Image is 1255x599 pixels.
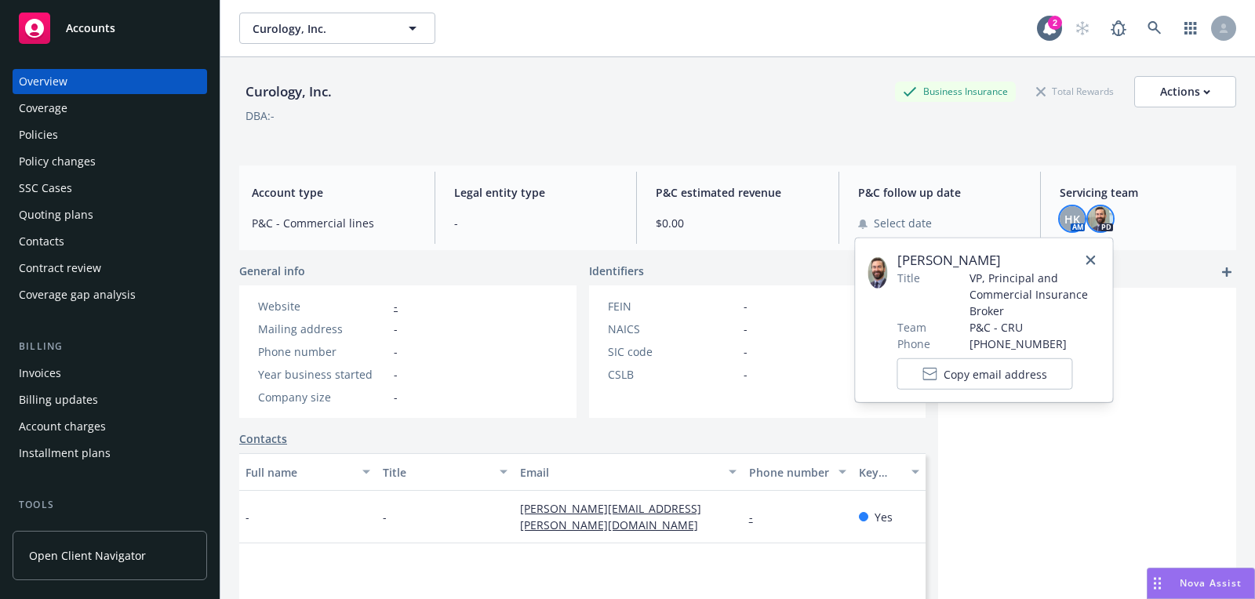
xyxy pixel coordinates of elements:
[13,149,207,174] a: Policy changes
[66,22,115,34] span: Accounts
[1048,16,1062,30] div: 2
[19,202,93,227] div: Quoting plans
[383,509,387,525] span: -
[13,96,207,121] a: Coverage
[258,366,387,383] div: Year business started
[19,361,61,386] div: Invoices
[656,184,820,201] span: P&C estimated revenue
[239,430,287,447] a: Contacts
[13,361,207,386] a: Invoices
[19,149,96,174] div: Policy changes
[897,270,920,286] span: Title
[520,464,719,481] div: Email
[853,453,926,491] button: Key contact
[520,501,711,532] a: [PERSON_NAME][EMAIL_ADDRESS][PERSON_NAME][DOMAIN_NAME]
[29,547,146,564] span: Open Client Navigator
[394,321,398,337] span: -
[897,358,1073,390] button: Copy email address
[246,107,275,124] div: DBA: -
[13,202,207,227] a: Quoting plans
[656,215,820,231] span: $0.00
[1148,568,1167,598] div: Drag to move
[394,389,398,405] span: -
[1139,13,1170,44] a: Search
[749,510,766,525] a: -
[895,82,1016,101] div: Business Insurance
[13,339,207,354] div: Billing
[1028,82,1122,101] div: Total Rewards
[239,13,435,44] button: Curology, Inc.
[239,453,376,491] button: Full name
[394,299,398,314] a: -
[897,319,926,336] span: Team
[13,69,207,94] a: Overview
[608,321,737,337] div: NAICS
[19,176,72,201] div: SSC Cases
[1160,77,1210,107] div: Actions
[868,257,887,289] img: employee photo
[13,497,207,513] div: Tools
[897,336,930,352] span: Phone
[743,453,853,491] button: Phone number
[1064,211,1080,227] span: HK
[19,256,101,281] div: Contract review
[258,298,387,314] div: Website
[13,256,207,281] a: Contract review
[1217,263,1236,281] a: add
[13,387,207,412] a: Billing updates
[246,464,353,481] div: Full name
[454,184,618,201] span: Legal entity type
[1067,13,1098,44] a: Start snowing
[969,270,1100,319] span: VP, Principal and Commercial Insurance Broker
[13,282,207,307] a: Coverage gap analysis
[1103,13,1134,44] a: Report a Bug
[1081,251,1100,270] a: close
[19,96,67,121] div: Coverage
[858,184,1022,201] span: P&C follow up date
[13,176,207,201] a: SSC Cases
[258,343,387,360] div: Phone number
[13,6,207,50] a: Accounts
[454,215,618,231] span: -
[1134,76,1236,107] button: Actions
[19,122,58,147] div: Policies
[394,343,398,360] span: -
[744,321,748,337] span: -
[13,414,207,439] a: Account charges
[19,282,136,307] div: Coverage gap analysis
[875,509,893,525] span: Yes
[1060,184,1224,201] span: Servicing team
[608,366,737,383] div: CSLB
[1180,576,1242,590] span: Nova Assist
[19,387,98,412] div: Billing updates
[744,343,748,360] span: -
[1175,13,1206,44] a: Switch app
[1088,206,1113,231] img: photo
[1147,568,1255,599] button: Nova Assist
[969,336,1100,352] span: [PHONE_NUMBER]
[239,263,305,279] span: General info
[252,215,416,231] span: P&C - Commercial lines
[383,464,490,481] div: Title
[744,298,748,314] span: -
[608,298,737,314] div: FEIN
[744,366,748,383] span: -
[19,441,111,466] div: Installment plans
[859,464,902,481] div: Key contact
[13,229,207,254] a: Contacts
[246,509,249,525] span: -
[13,441,207,466] a: Installment plans
[19,229,64,254] div: Contacts
[258,321,387,337] div: Mailing address
[13,122,207,147] a: Policies
[19,69,67,94] div: Overview
[944,365,1047,382] span: Copy email address
[253,20,388,37] span: Curology, Inc.
[749,464,829,481] div: Phone number
[969,319,1100,336] span: P&C - CRU
[19,414,106,439] div: Account charges
[239,82,338,102] div: Curology, Inc.
[394,366,398,383] span: -
[258,389,387,405] div: Company size
[874,215,932,231] span: Select date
